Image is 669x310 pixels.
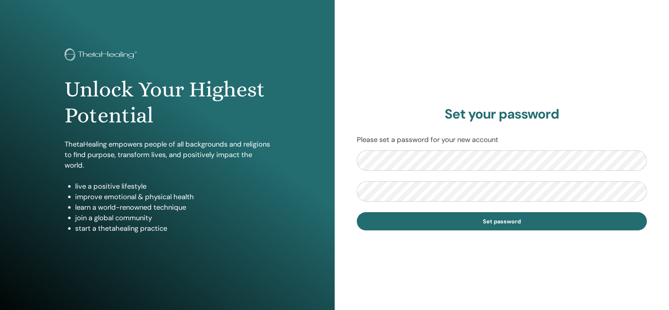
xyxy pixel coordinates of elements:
[65,76,270,129] h1: Unlock Your Highest Potential
[75,223,270,234] li: start a thetahealing practice
[75,191,270,202] li: improve emotional & physical health
[483,218,521,225] span: Set password
[65,139,270,170] p: ThetaHealing empowers people of all backgrounds and religions to find purpose, transform lives, a...
[75,213,270,223] li: join a global community
[75,202,270,213] li: learn a world-renowned technique
[75,181,270,191] li: live a positive lifestyle
[357,106,647,122] h2: Set your password
[357,134,647,145] p: Please set a password for your new account
[357,212,647,230] button: Set password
